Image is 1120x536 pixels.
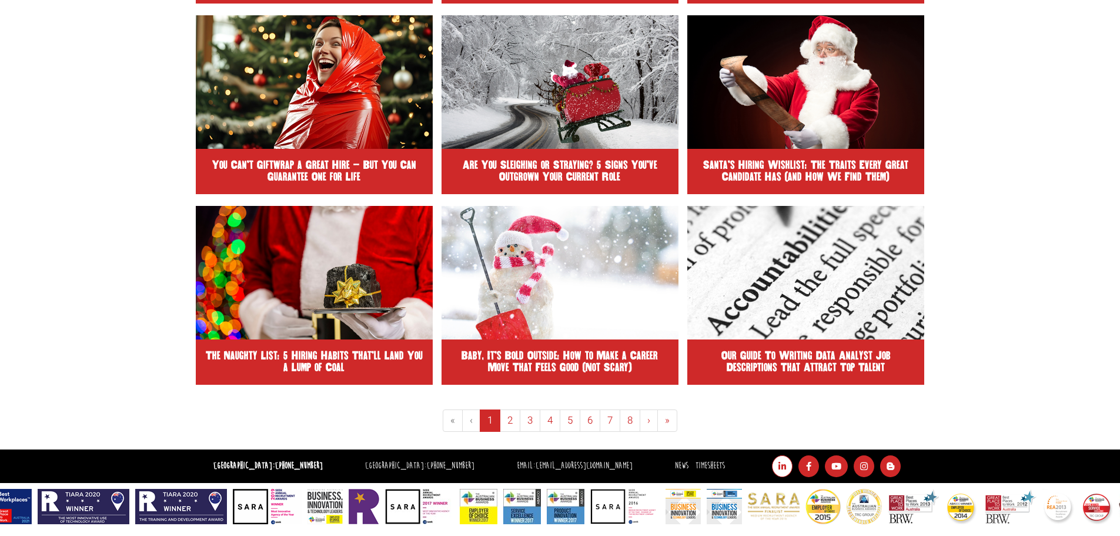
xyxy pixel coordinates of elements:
[442,15,678,194] a: Are You Sleighing or Straying? 5 Signs You’ve Outgrown Your Current Role
[500,410,520,432] a: 2
[514,458,636,475] li: Email:
[560,410,580,432] a: 5
[687,206,924,385] a: Our Guide To Writing Data Analyst Job Descriptions That Attract Top Talent
[442,206,678,385] a: Baby, It’s Bold Outside: How to Make a Career Move That Feels Good (Not Scary)
[520,410,540,432] a: 3
[675,460,688,471] a: News
[687,15,924,194] a: Santa’s Hiring Wishlist: The Traits Every Great Candidate Has (and How We Find Them)
[196,15,433,194] a: You Can’t Giftwrap a Great Hire – But You Can Guarantee One for Life
[580,410,600,432] a: 6
[696,350,915,374] h2: Our Guide To Writing Data Analyst Job Descriptions That Attract Top Talent
[657,410,677,432] a: »
[205,350,424,374] h2: The Naughty List: 5 Hiring Habits That’ll Land You a Lump of Coal
[540,410,560,432] a: 4
[450,159,670,183] h2: Are You Sleighing or Straying? 5 Signs You’ve Outgrown Your Current Role
[536,460,633,471] a: [EMAIL_ADDRESS][DOMAIN_NAME]
[196,206,433,385] a: The Naughty List: 5 Hiring Habits That’ll Land You a Lump of Coal
[620,410,640,432] a: 8
[462,410,480,432] a: ‹
[275,460,323,471] a: [PHONE_NUMBER]
[696,159,915,183] h2: Santa’s Hiring Wishlist: The Traits Every Great Candidate Has (and How We Find Them)
[600,410,620,432] a: 7
[696,460,725,471] a: Timesheets
[205,159,424,183] h2: You Can’t Giftwrap a Great Hire – But You Can Guarantee One for Life
[443,410,463,432] a: «
[362,458,477,475] li: [GEOGRAPHIC_DATA]:
[480,410,500,432] a: 1
[427,460,474,471] a: [PHONE_NUMBER]
[640,410,658,432] a: ›
[450,350,670,374] h2: Baby, It’s Bold Outside: How to Make a Career Move That Feels Good (Not Scary)
[213,460,323,471] strong: [GEOGRAPHIC_DATA]:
